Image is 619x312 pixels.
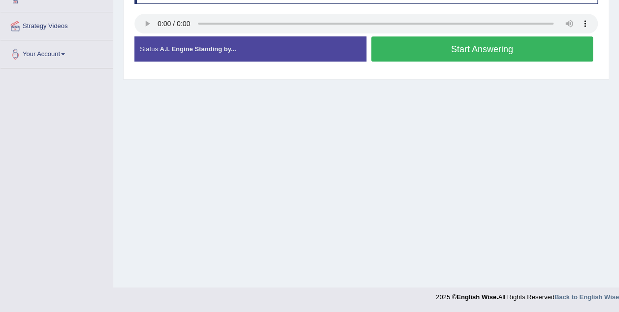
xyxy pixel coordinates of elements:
[456,293,498,301] strong: English Wise.
[0,40,113,65] a: Your Account
[371,36,593,62] button: Start Answering
[0,12,113,37] a: Strategy Videos
[160,45,236,53] strong: A.I. Engine Standing by...
[134,36,366,62] div: Status:
[554,293,619,301] a: Back to English Wise
[436,287,619,302] div: 2025 © All Rights Reserved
